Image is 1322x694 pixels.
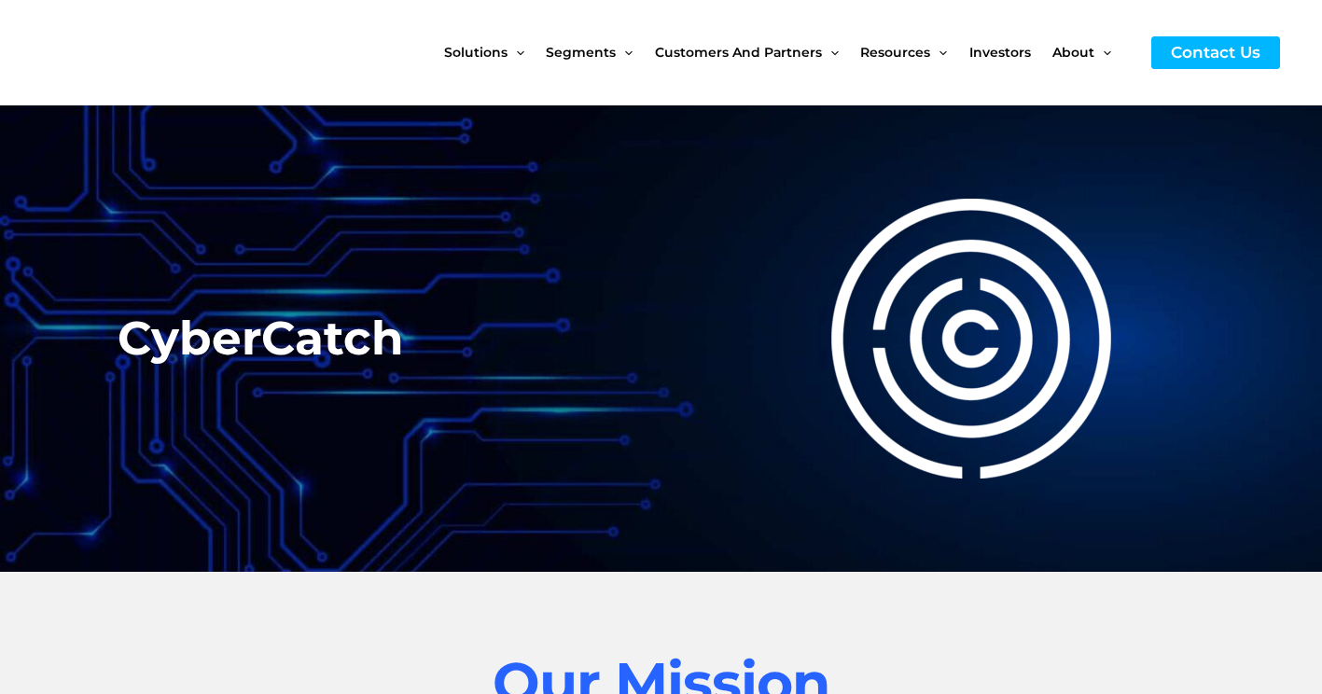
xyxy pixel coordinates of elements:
span: Menu Toggle [930,13,947,91]
h2: CyberCatch [118,315,417,362]
span: Resources [860,13,930,91]
a: Investors [969,13,1052,91]
span: Investors [969,13,1031,91]
span: Menu Toggle [508,13,524,91]
span: Segments [546,13,616,91]
img: CyberCatch [33,14,257,91]
span: Menu Toggle [1094,13,1111,91]
span: About [1052,13,1094,91]
nav: Site Navigation: New Main Menu [444,13,1133,91]
span: Menu Toggle [616,13,633,91]
span: Customers and Partners [655,13,822,91]
span: Menu Toggle [822,13,839,91]
a: Contact Us [1151,36,1280,69]
span: Solutions [444,13,508,91]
